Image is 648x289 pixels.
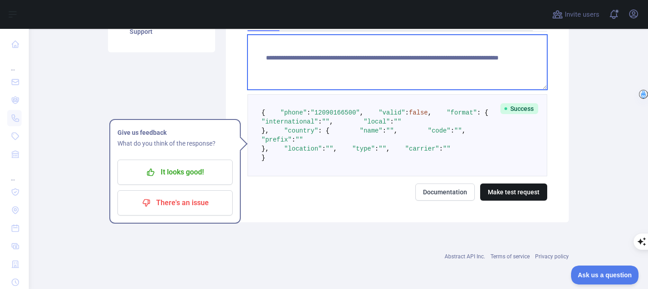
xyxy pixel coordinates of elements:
span: "" [379,145,387,152]
span: "country" [284,127,318,134]
span: : [307,109,310,116]
button: Make test request [480,183,547,201]
span: "valid" [378,109,405,116]
span: "" [454,127,462,134]
span: "location" [284,145,322,152]
span: , [428,109,432,116]
span: : [450,127,454,134]
span: : [292,136,295,143]
div: ... [7,54,22,72]
span: : [322,145,325,152]
span: , [329,118,333,125]
span: , [462,127,465,134]
span: : { [477,109,488,116]
span: , [360,109,363,116]
a: Terms of service [490,253,530,260]
span: "local" [364,118,390,125]
span: : [318,118,322,125]
span: "" [326,145,333,152]
iframe: Toggle Customer Support [571,266,639,284]
p: What do you think of the response? [117,138,233,149]
span: "" [296,136,303,143]
span: , [333,145,337,152]
span: "" [394,118,401,125]
a: Abstract API Inc. [445,253,485,260]
span: : [375,145,378,152]
span: "format" [447,109,477,116]
a: Privacy policy [535,253,569,260]
a: Documentation [415,183,475,201]
span: "carrier" [405,145,439,152]
span: "name" [360,127,382,134]
span: : [439,145,443,152]
button: Invite users [550,7,601,22]
h1: Give us feedback [117,127,233,138]
span: : { [318,127,329,134]
span: }, [261,145,269,152]
span: "code" [428,127,450,134]
span: Success [500,103,538,114]
span: "" [443,145,450,152]
span: "prefix" [261,136,292,143]
span: Invite users [565,9,599,20]
span: "type" [352,145,375,152]
div: ... [7,164,22,182]
span: "phone" [280,109,307,116]
span: , [394,127,397,134]
span: "" [386,127,394,134]
span: : [390,118,394,125]
span: }, [261,127,269,134]
span: : [405,109,409,116]
span: , [386,145,390,152]
span: } [261,154,265,161]
span: : [382,127,386,134]
span: false [409,109,428,116]
span: "international" [261,118,318,125]
a: Support [119,22,204,41]
span: "" [322,118,329,125]
span: "12090166500" [310,109,360,116]
span: { [261,109,265,116]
